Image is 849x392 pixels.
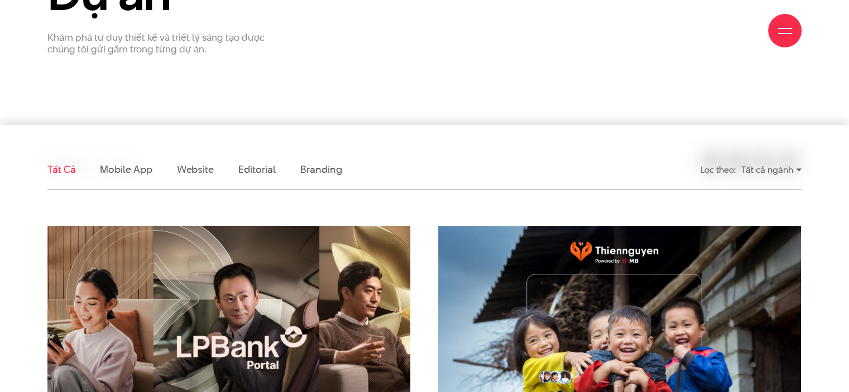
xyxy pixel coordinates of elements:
div: Lọc theo: [701,160,736,180]
a: Branding [300,162,342,176]
a: Mobile app [100,162,152,176]
div: Tất cả ngành [741,160,802,180]
a: Tất cả [47,162,75,176]
a: Editorial [238,162,276,176]
a: Website [177,162,214,176]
